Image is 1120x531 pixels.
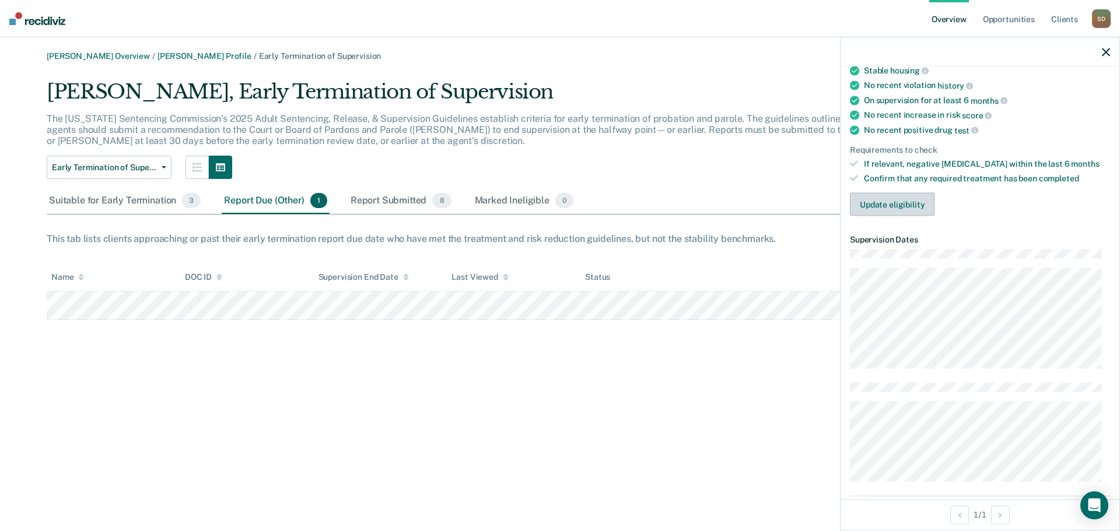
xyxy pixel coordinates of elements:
[318,272,409,282] div: Supervision End Date
[52,163,157,173] span: Early Termination of Supervision
[150,51,157,61] span: /
[864,80,1110,91] div: No recent violation
[47,233,1073,244] div: This tab lists clients approaching or past their early termination report due date who have met t...
[864,110,1110,121] div: No recent increase in risk
[950,505,969,524] button: Previous Opportunity
[157,51,251,61] a: [PERSON_NAME] Profile
[47,113,877,146] p: The [US_STATE] Sentencing Commission’s 2025 Adult Sentencing, Release, & Supervision Guidelines e...
[864,174,1110,184] div: Confirm that any required treatment has been
[555,193,573,208] span: 0
[850,234,1110,244] dt: Supervision Dates
[432,193,451,208] span: 8
[864,159,1110,169] div: If relevant, negative [MEDICAL_DATA] within the last 6
[971,96,1007,105] span: months
[51,272,84,282] div: Name
[452,272,508,282] div: Last Viewed
[954,125,978,135] span: test
[1092,9,1111,28] div: S D
[47,80,887,113] div: [PERSON_NAME], Early Termination of Supervision
[841,499,1119,530] div: 1 / 1
[259,51,381,61] span: Early Termination of Supervision
[1071,159,1099,168] span: months
[310,193,327,208] span: 1
[9,12,65,25] img: Recidiviz
[890,66,929,75] span: housing
[937,80,973,90] span: history
[864,125,1110,135] div: No recent positive drug
[850,192,935,216] button: Update eligibility
[251,51,259,61] span: /
[47,188,203,214] div: Suitable for Early Termination
[1039,174,1079,183] span: completed
[585,272,610,282] div: Status
[850,145,1110,154] div: Requirements to check
[991,505,1010,524] button: Next Opportunity
[962,111,992,120] span: score
[47,51,150,61] a: [PERSON_NAME] Overview
[473,188,576,214] div: Marked Ineligible
[222,188,329,214] div: Report Due (Other)
[185,272,222,282] div: DOC ID
[1080,491,1108,519] div: Open Intercom Messenger
[182,193,201,208] span: 3
[864,95,1110,106] div: On supervision for at least 6
[864,65,1110,76] div: Stable
[348,188,454,214] div: Report Submitted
